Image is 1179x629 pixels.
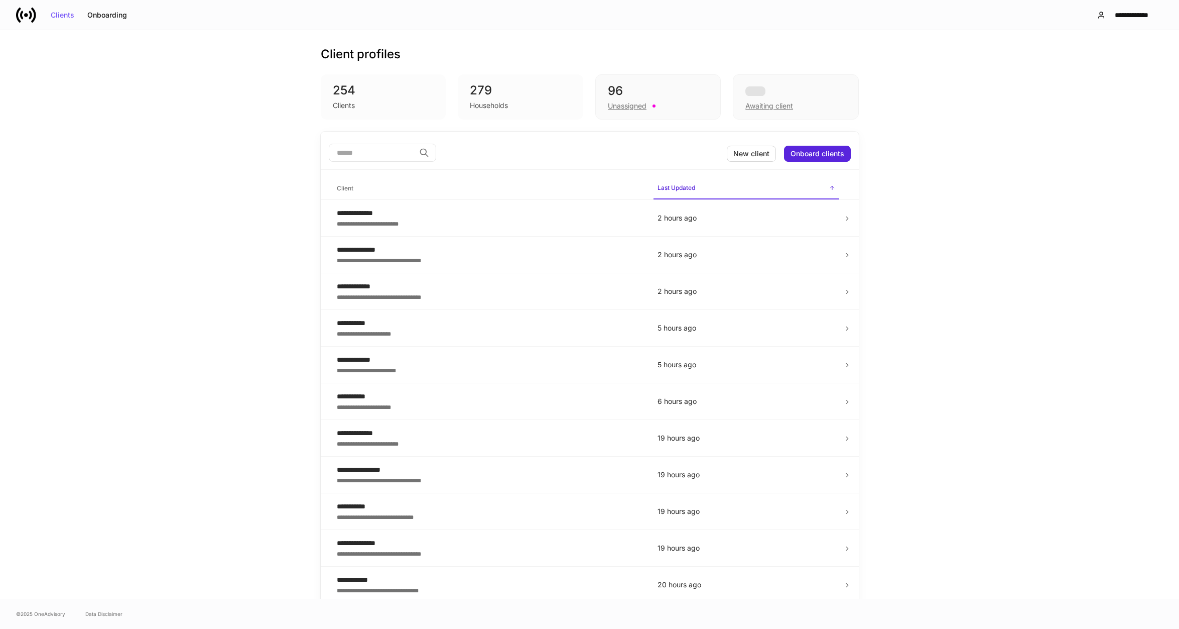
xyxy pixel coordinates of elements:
[81,7,134,23] button: Onboarding
[791,150,844,157] div: Onboard clients
[658,323,835,333] p: 5 hours ago
[733,150,769,157] div: New client
[44,7,81,23] button: Clients
[658,360,835,370] p: 5 hours ago
[595,74,721,120] div: 96Unassigned
[658,580,835,590] p: 20 hours ago
[608,101,646,111] div: Unassigned
[51,12,74,19] div: Clients
[87,12,127,19] div: Onboarding
[333,82,434,98] div: 254
[608,83,708,99] div: 96
[321,46,401,62] h3: Client profiles
[470,82,571,98] div: 279
[333,100,355,111] div: Clients
[658,286,835,296] p: 2 hours ago
[784,146,851,162] button: Onboard clients
[658,506,835,516] p: 19 hours ago
[658,433,835,443] p: 19 hours ago
[337,183,353,193] h6: Client
[727,146,776,162] button: New client
[85,610,122,618] a: Data Disclaimer
[333,178,645,199] span: Client
[658,396,835,406] p: 6 hours ago
[658,183,695,192] h6: Last Updated
[658,213,835,223] p: 2 hours ago
[470,100,508,111] div: Households
[658,543,835,553] p: 19 hours ago
[653,178,839,199] span: Last Updated
[16,610,65,618] span: © 2025 OneAdvisory
[733,74,858,120] div: Awaiting client
[658,470,835,480] p: 19 hours ago
[658,250,835,260] p: 2 hours ago
[745,101,793,111] div: Awaiting client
